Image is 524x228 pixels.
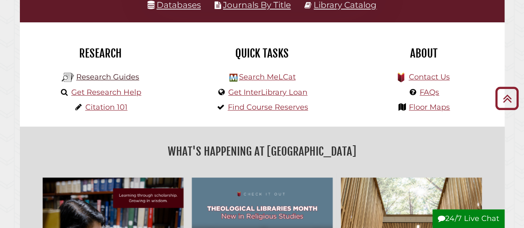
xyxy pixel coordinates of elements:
[26,142,498,161] h2: What's Happening at [GEOGRAPHIC_DATA]
[349,46,498,60] h2: About
[492,91,522,105] a: Back to Top
[62,71,74,84] img: Hekman Library Logo
[420,88,439,97] a: FAQs
[85,103,128,112] a: Citation 101
[76,72,139,82] a: Research Guides
[228,103,308,112] a: Find Course Reserves
[409,103,450,112] a: Floor Maps
[228,88,307,97] a: Get InterLibrary Loan
[188,46,337,60] h2: Quick Tasks
[26,46,175,60] h2: Research
[229,74,237,82] img: Hekman Library Logo
[71,88,141,97] a: Get Research Help
[408,72,449,82] a: Contact Us
[239,72,295,82] a: Search MeLCat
